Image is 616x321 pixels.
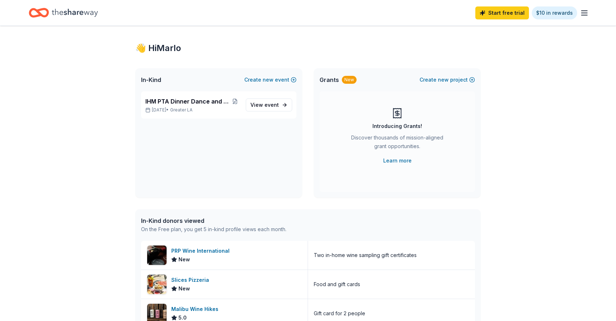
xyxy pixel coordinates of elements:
[147,275,167,294] img: Image for Slices Pizzeria
[141,216,286,225] div: In-Kind donors viewed
[246,98,292,111] a: View event
[147,246,167,265] img: Image for PRP Wine International
[171,276,212,284] div: Slices Pizzeria
[145,107,240,113] p: [DATE] •
[178,255,190,264] span: New
[171,305,221,313] div: Malibu Wine Hikes
[264,102,279,108] span: event
[141,225,286,234] div: On the Free plan, you get 5 in-kind profile views each month.
[320,75,339,84] span: Grants
[475,6,529,19] a: Start free trial
[348,133,446,153] div: Discover thousands of mission-aligned grant opportunities.
[170,107,192,113] span: Greater LA
[263,75,273,84] span: new
[29,4,98,21] a: Home
[372,122,422,130] div: Introducing Grants!
[141,75,161,84] span: In-Kind
[171,247,232,255] div: PRP Wine International
[314,280,360,289] div: Food and gift cards
[342,76,357,84] div: New
[244,75,296,84] button: Createnewevent
[420,75,475,84] button: Createnewproject
[135,42,481,54] div: 👋 Hi Marlo
[532,6,577,19] a: $10 in rewards
[314,251,417,260] div: Two in-home wine sampling gift certificates
[314,309,365,318] div: Gift card for 2 people
[178,284,190,293] span: New
[383,156,412,165] a: Learn more
[250,101,279,109] span: View
[145,97,230,106] span: IHM PTA Dinner Dance and Auction 2025
[438,75,449,84] span: new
